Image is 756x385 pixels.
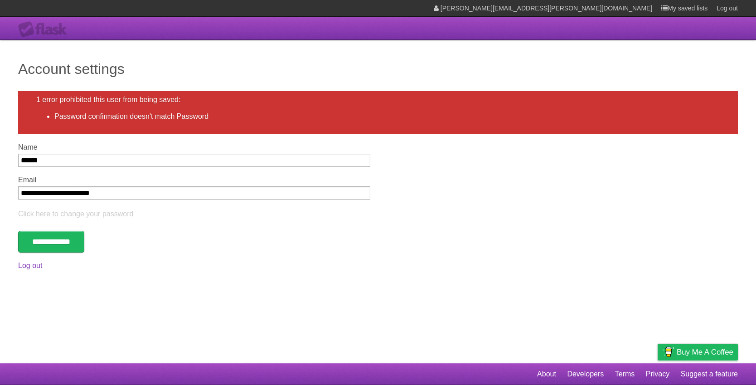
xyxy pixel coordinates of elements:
a: Privacy [646,366,669,383]
span: Buy me a coffee [677,344,733,360]
li: Password confirmation doesn't match Password [54,111,720,122]
a: Buy me a coffee [658,344,738,361]
a: Terms [615,366,635,383]
a: Click here to change your password [18,210,133,218]
h1: Account settings [18,58,738,80]
h2: 1 error prohibited this user from being saved: [36,96,720,104]
a: Developers [567,366,604,383]
label: Email [18,176,370,184]
div: Flask [18,21,73,38]
label: Name [18,143,370,151]
img: Buy me a coffee [662,344,674,360]
a: Log out [18,262,42,269]
a: About [537,366,556,383]
a: Suggest a feature [681,366,738,383]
